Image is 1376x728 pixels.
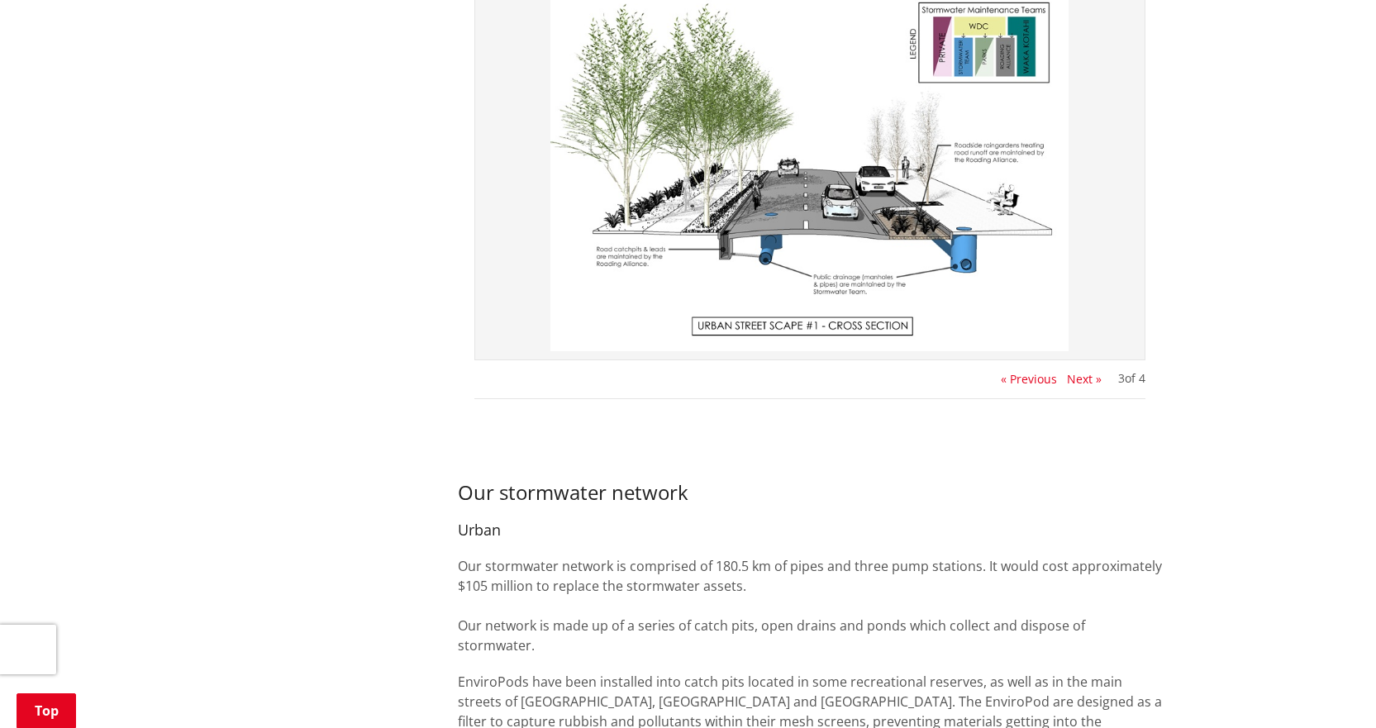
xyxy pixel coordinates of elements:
[1300,659,1359,718] iframe: Messenger Launcher
[1118,370,1125,386] span: 3
[1067,373,1102,386] button: Next »
[17,693,76,728] a: Top
[1001,373,1057,386] button: « Previous
[458,556,1162,655] p: Our stormwater network is comprised of 180.5 km of pipes and three pump stations. It would cost a...
[1118,373,1145,384] div: of 4
[458,521,1162,540] h4: Urban
[458,457,1162,505] h3: Our stormwater network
